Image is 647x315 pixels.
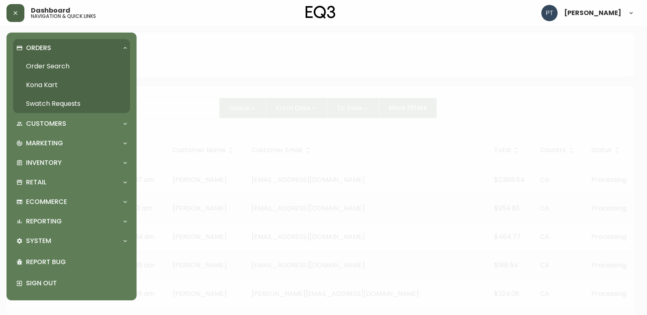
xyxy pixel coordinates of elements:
div: Reporting [13,212,130,230]
p: Report Bug [26,258,127,267]
p: Sign Out [26,279,127,288]
p: Marketing [26,139,63,148]
div: Customers [13,115,130,133]
p: System [26,236,51,245]
div: Marketing [13,134,130,152]
div: System [13,232,130,250]
span: Dashboard [31,7,70,14]
h5: navigation & quick links [31,14,96,19]
div: Ecommerce [13,193,130,211]
div: Sign Out [13,273,130,294]
span: [PERSON_NAME] [564,10,621,16]
a: Order Search [13,57,130,76]
p: Inventory [26,158,62,167]
div: Inventory [13,154,130,172]
a: Kona Kart [13,76,130,94]
div: Retail [13,173,130,191]
img: 986dcd8e1aab7847125929f325458823 [541,5,558,21]
p: Ecommerce [26,197,67,206]
img: logo [306,6,336,19]
p: Orders [26,44,51,52]
p: Retail [26,178,46,187]
p: Reporting [26,217,62,226]
div: Orders [13,39,130,57]
div: Report Bug [13,252,130,273]
p: Customers [26,119,66,128]
a: Swatch Requests [13,94,130,113]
